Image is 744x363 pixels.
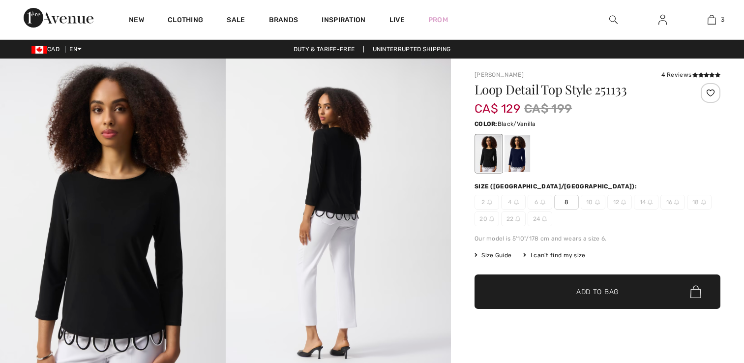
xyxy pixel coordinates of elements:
[609,14,618,26] img: search the website
[129,16,144,26] a: New
[489,216,494,221] img: ring-m.svg
[475,195,499,210] span: 2
[501,195,526,210] span: 4
[515,216,520,221] img: ring-m.svg
[674,200,679,205] img: ring-m.svg
[528,212,552,226] span: 24
[389,15,405,25] a: Live
[690,285,701,298] img: Bag.svg
[621,200,626,205] img: ring-m.svg
[31,46,63,53] span: CAD
[523,251,585,260] div: I can't find my size
[514,200,519,205] img: ring-m.svg
[528,195,552,210] span: 6
[168,16,203,26] a: Clothing
[701,200,706,205] img: ring-m.svg
[687,195,712,210] span: 18
[475,274,720,309] button: Add to Bag
[648,200,653,205] img: ring-m.svg
[651,14,675,26] a: Sign In
[269,16,298,26] a: Brands
[542,216,547,221] img: ring-m.svg
[658,14,667,26] img: My Info
[607,195,632,210] span: 12
[581,195,605,210] span: 10
[540,200,545,205] img: ring-m.svg
[576,287,619,297] span: Add to Bag
[475,92,520,116] span: CA$ 129
[475,251,511,260] span: Size Guide
[595,200,600,205] img: ring-m.svg
[31,46,47,54] img: Canadian Dollar
[475,234,720,243] div: Our model is 5'10"/178 cm and wears a size 6.
[476,135,502,172] div: Black/Vanilla
[505,135,530,172] div: Midnight Blue/Vanilla
[660,195,685,210] span: 16
[661,70,720,79] div: 4 Reviews
[554,195,579,210] span: 8
[487,200,492,205] img: ring-m.svg
[475,182,639,191] div: Size ([GEOGRAPHIC_DATA]/[GEOGRAPHIC_DATA]):
[69,46,82,53] span: EN
[501,212,526,226] span: 22
[524,100,572,118] span: CA$ 199
[634,195,658,210] span: 14
[498,121,536,127] span: Black/Vanilla
[428,15,448,25] a: Prom
[475,212,499,226] span: 20
[708,14,716,26] img: My Bag
[475,83,680,96] h1: Loop Detail Top Style 251133
[475,121,498,127] span: Color:
[687,14,736,26] a: 3
[227,16,245,26] a: Sale
[322,16,365,26] span: Inspiration
[475,71,524,78] a: [PERSON_NAME]
[721,15,724,24] span: 3
[24,8,93,28] img: 1ère Avenue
